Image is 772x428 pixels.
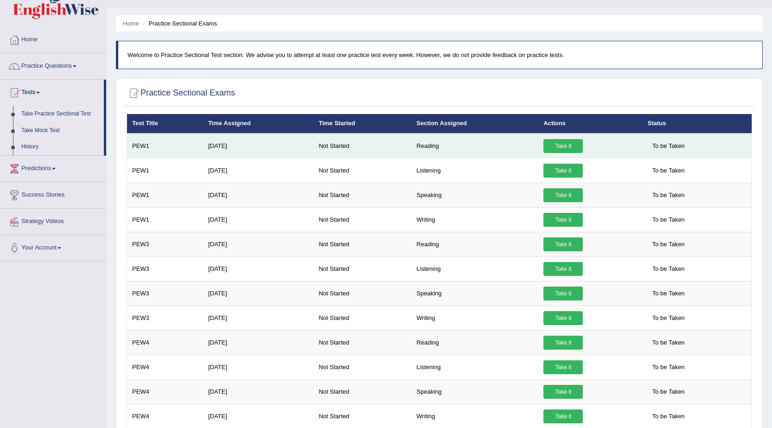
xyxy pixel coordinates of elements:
[127,207,203,232] td: PEW1
[648,237,689,251] span: To be Taken
[543,213,583,227] a: Take it
[543,188,583,202] a: Take it
[127,114,203,134] th: Test Title
[313,114,411,134] th: Time Started
[313,281,411,306] td: Not Started
[648,360,689,374] span: To be Taken
[313,158,411,183] td: Not Started
[643,114,752,134] th: Status
[543,287,583,300] a: Take it
[0,27,106,50] a: Home
[203,379,314,404] td: [DATE]
[203,183,314,207] td: [DATE]
[313,232,411,256] td: Not Started
[648,164,689,178] span: To be Taken
[203,355,314,379] td: [DATE]
[127,306,203,330] td: PEW3
[411,306,538,330] td: Writing
[648,188,689,202] span: To be Taken
[127,355,203,379] td: PEW4
[203,256,314,281] td: [DATE]
[203,281,314,306] td: [DATE]
[127,134,203,159] td: PEW1
[0,235,106,258] a: Your Account
[127,281,203,306] td: PEW3
[128,51,753,59] p: Welcome to Practice Sectional Test section. We advise you to attempt at least one practice test e...
[411,183,538,207] td: Speaking
[648,385,689,399] span: To be Taken
[411,281,538,306] td: Speaking
[313,183,411,207] td: Not Started
[648,336,689,350] span: To be Taken
[543,360,583,374] a: Take it
[543,409,583,423] a: Take it
[543,385,583,399] a: Take it
[648,262,689,276] span: To be Taken
[538,114,642,134] th: Actions
[127,330,203,355] td: PEW4
[313,306,411,330] td: Not Started
[313,330,411,355] td: Not Started
[313,379,411,404] td: Not Started
[127,379,203,404] td: PEW4
[140,19,217,28] li: Practice Sectional Exams
[648,311,689,325] span: To be Taken
[411,134,538,159] td: Reading
[543,139,583,153] a: Take it
[127,86,235,100] h2: Practice Sectional Exams
[127,183,203,207] td: PEW1
[411,256,538,281] td: Listening
[203,306,314,330] td: [DATE]
[203,330,314,355] td: [DATE]
[648,409,689,423] span: To be Taken
[0,182,106,205] a: Success Stories
[203,114,314,134] th: Time Assigned
[411,355,538,379] td: Listening
[17,122,104,139] a: Take Mock Test
[203,232,314,256] td: [DATE]
[127,256,203,281] td: PEW3
[17,106,104,122] a: Take Practice Sectional Test
[543,237,583,251] a: Take it
[411,207,538,232] td: Writing
[411,330,538,355] td: Reading
[127,158,203,183] td: PEW1
[543,262,583,276] a: Take it
[17,139,104,155] a: History
[203,207,314,232] td: [DATE]
[203,158,314,183] td: [DATE]
[411,379,538,404] td: Speaking
[411,114,538,134] th: Section Assigned
[313,355,411,379] td: Not Started
[648,213,689,227] span: To be Taken
[543,164,583,178] a: Take it
[648,139,689,153] span: To be Taken
[648,287,689,300] span: To be Taken
[313,207,411,232] td: Not Started
[313,256,411,281] td: Not Started
[411,232,538,256] td: Reading
[0,209,106,232] a: Strategy Videos
[411,158,538,183] td: Listening
[127,232,203,256] td: PEW3
[543,336,583,350] a: Take it
[203,134,314,159] td: [DATE]
[313,134,411,159] td: Not Started
[0,156,106,179] a: Predictions
[0,80,104,103] a: Tests
[0,53,106,77] a: Practice Questions
[123,20,139,27] a: Home
[543,311,583,325] a: Take it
